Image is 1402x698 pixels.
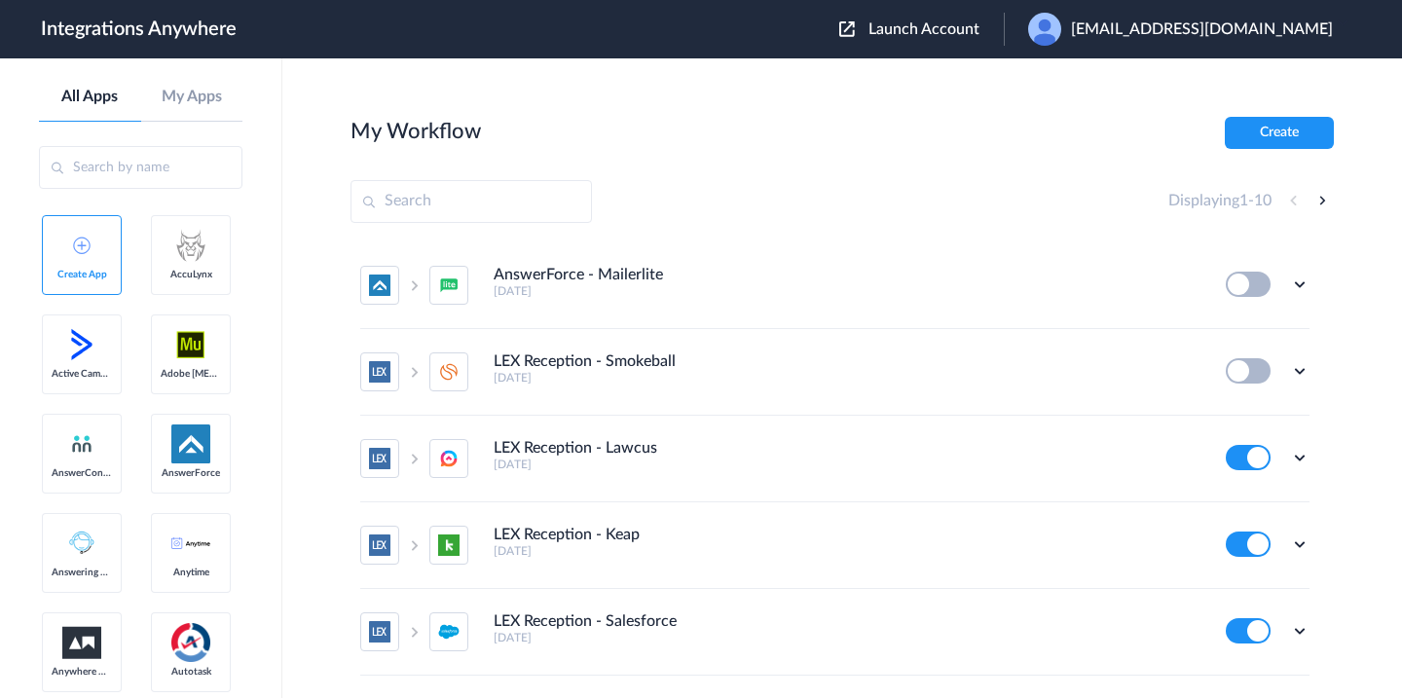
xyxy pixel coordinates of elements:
[494,544,1199,558] h5: [DATE]
[494,631,1199,644] h5: [DATE]
[494,526,640,544] h4: LEX Reception - Keap
[161,666,221,678] span: Autotask
[839,21,855,37] img: launch-acct-icon.svg
[1254,193,1272,208] span: 10
[52,368,112,380] span: Active Campaign
[350,180,592,223] input: Search
[350,119,481,144] h2: My Workflow
[52,467,112,479] span: AnswerConnect
[62,524,101,563] img: Answering_service.png
[171,537,210,549] img: anytime-calendar-logo.svg
[494,458,1199,471] h5: [DATE]
[171,226,210,265] img: acculynx-logo.svg
[161,269,221,280] span: AccuLynx
[868,21,979,37] span: Launch Account
[73,237,91,254] img: add-icon.svg
[839,20,1004,39] button: Launch Account
[62,627,101,659] img: aww.png
[1071,20,1333,39] span: [EMAIL_ADDRESS][DOMAIN_NAME]
[62,325,101,364] img: active-campaign-logo.svg
[161,368,221,380] span: Adobe [MEDICAL_DATA]
[52,666,112,678] span: Anywhere Works
[171,623,210,662] img: autotask.png
[161,567,221,578] span: Anytime
[1028,13,1061,46] img: user.png
[171,424,210,463] img: af-app-logo.svg
[494,266,663,284] h4: AnswerForce - Mailerlite
[39,88,141,106] a: All Apps
[41,18,237,41] h1: Integrations Anywhere
[52,269,112,280] span: Create App
[494,284,1199,298] h5: [DATE]
[494,371,1199,385] h5: [DATE]
[1168,192,1272,210] h4: Displaying -
[161,467,221,479] span: AnswerForce
[171,325,210,364] img: adobe-muse-logo.svg
[494,439,657,458] h4: LEX Reception - Lawcus
[494,612,677,631] h4: LEX Reception - Salesforce
[52,567,112,578] span: Answering Service
[494,352,676,371] h4: LEX Reception - Smokeball
[1239,193,1248,208] span: 1
[141,88,243,106] a: My Apps
[39,146,242,189] input: Search by name
[70,432,93,456] img: answerconnect-logo.svg
[1225,117,1334,149] button: Create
